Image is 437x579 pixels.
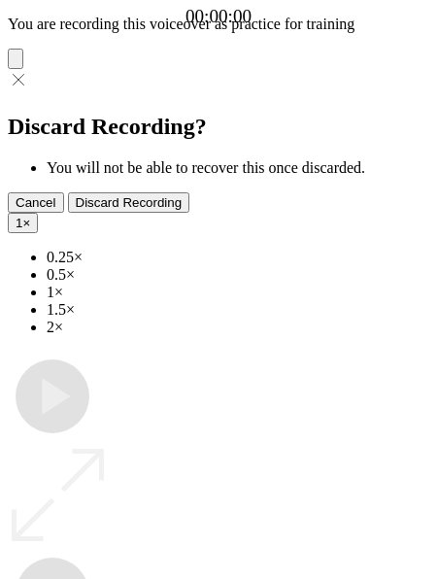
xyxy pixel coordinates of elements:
button: 1× [8,213,38,233]
li: 1.5× [47,301,429,319]
a: 00:00:00 [185,6,252,27]
li: You will not be able to recover this once discarded. [47,159,429,177]
li: 1× [47,284,429,301]
button: Discard Recording [68,192,190,213]
p: You are recording this voiceover as practice for training [8,16,429,33]
li: 0.5× [47,266,429,284]
li: 2× [47,319,429,336]
li: 0.25× [47,249,429,266]
span: 1 [16,216,22,230]
h2: Discard Recording? [8,114,429,140]
button: Cancel [8,192,64,213]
